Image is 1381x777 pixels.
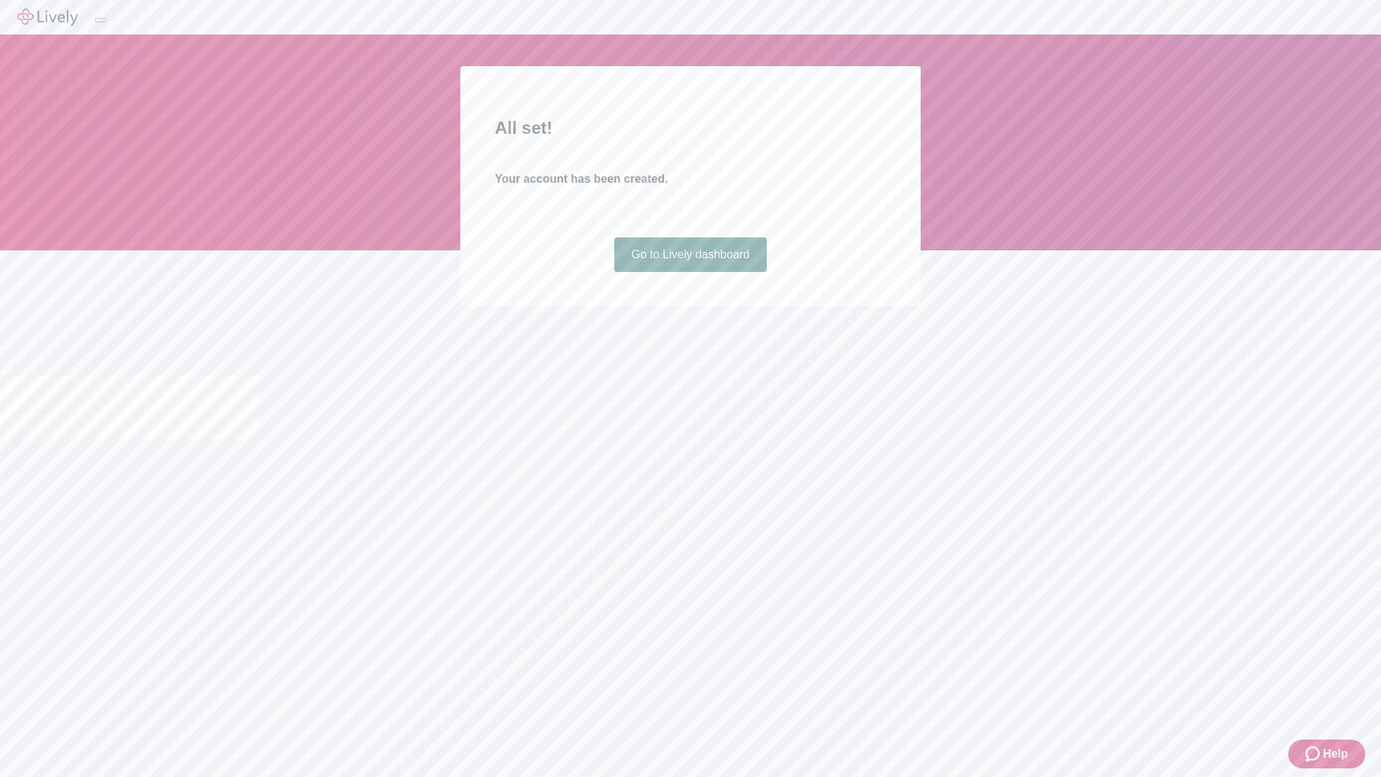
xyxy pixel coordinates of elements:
[614,237,767,272] a: Go to Lively dashboard
[495,171,886,188] h4: Your account has been created.
[1323,745,1348,763] span: Help
[495,115,886,141] h2: All set!
[1288,740,1365,768] button: Zendesk support iconHelp
[95,18,106,22] button: Log out
[17,9,78,26] img: Lively
[1305,745,1323,763] svg: Zendesk support icon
